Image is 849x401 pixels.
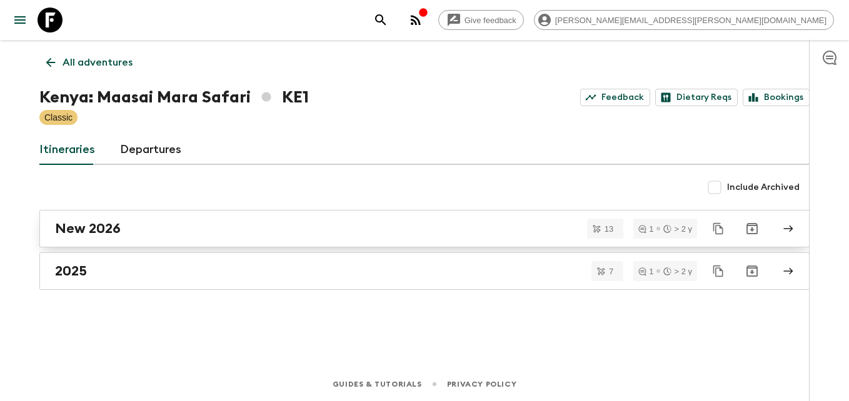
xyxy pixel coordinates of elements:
a: Give feedback [438,10,524,30]
a: All adventures [39,50,139,75]
p: All adventures [63,55,133,70]
a: Itineraries [39,135,95,165]
span: Give feedback [458,16,523,25]
button: Archive [740,259,765,284]
a: Dietary Reqs [655,89,738,106]
a: Guides & Tutorials [333,377,422,391]
span: [PERSON_NAME][EMAIL_ADDRESS][PERSON_NAME][DOMAIN_NAME] [548,16,833,25]
button: search adventures [368,7,393,32]
a: Feedback [580,89,650,106]
h2: 2025 [55,263,87,279]
a: New 2026 [39,210,810,247]
h1: Kenya: Maasai Mara Safari KE1 [39,85,309,110]
button: Duplicate [707,260,730,282]
button: menu [8,7,33,32]
span: 13 [597,225,621,233]
button: Duplicate [707,217,730,240]
a: Bookings [743,89,810,106]
div: 1 [638,267,653,275]
a: 2025 [39,252,810,290]
span: Include Archived [727,181,800,194]
button: Archive [740,216,765,241]
p: Classic [44,111,73,124]
h2: New 2026 [55,220,121,237]
div: 1 [638,225,653,233]
a: Privacy Policy [447,377,516,391]
div: > 2 y [663,225,692,233]
a: Departures [120,135,181,165]
div: [PERSON_NAME][EMAIL_ADDRESS][PERSON_NAME][DOMAIN_NAME] [534,10,834,30]
div: > 2 y [663,267,692,275]
span: 7 [601,267,621,275]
